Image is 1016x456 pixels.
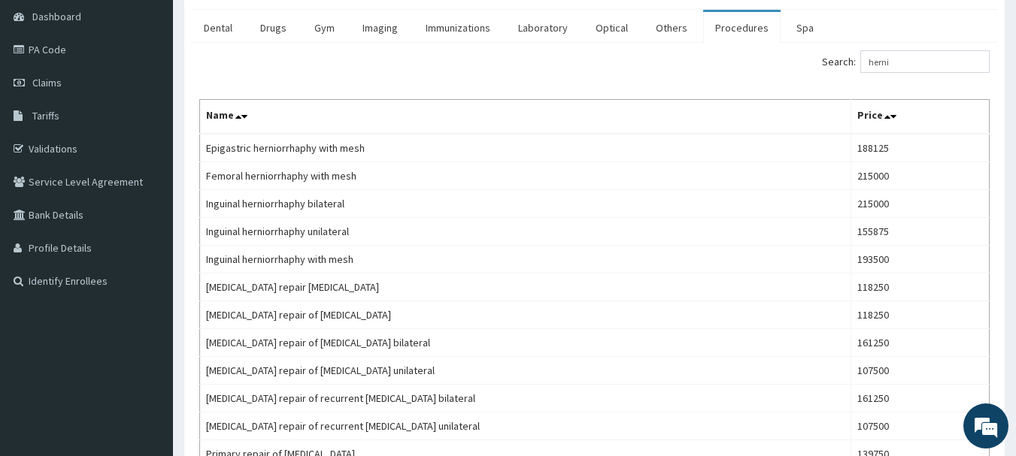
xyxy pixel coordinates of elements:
[851,385,989,412] td: 161250
[584,12,640,44] a: Optical
[87,134,208,285] span: We're online!
[851,357,989,385] td: 107500
[200,246,851,273] td: Inguinal herniorrhaphy with mesh
[247,8,283,44] div: Minimize live chat window
[851,162,989,190] td: 215000
[200,357,851,385] td: [MEDICAL_DATA] repair of [MEDICAL_DATA] unilateral
[822,50,990,73] label: Search:
[302,12,347,44] a: Gym
[200,218,851,246] td: Inguinal herniorrhaphy unilateral
[851,412,989,440] td: 107500
[200,162,851,190] td: Femoral herniorrhaphy with mesh
[200,385,851,412] td: [MEDICAL_DATA] repair of recurrent [MEDICAL_DATA] bilateral
[851,301,989,329] td: 118250
[851,329,989,357] td: 161250
[851,134,989,162] td: 188125
[200,100,851,134] th: Name
[644,12,699,44] a: Others
[703,12,781,44] a: Procedures
[350,12,410,44] a: Imaging
[851,100,989,134] th: Price
[200,412,851,440] td: [MEDICAL_DATA] repair of recurrent [MEDICAL_DATA] unilateral
[506,12,580,44] a: Laboratory
[32,10,81,23] span: Dashboard
[414,12,502,44] a: Immunizations
[200,134,851,162] td: Epigastric herniorrhaphy with mesh
[8,300,287,352] textarea: Type your message and hit 'Enter'
[78,84,253,104] div: Chat with us now
[200,301,851,329] td: [MEDICAL_DATA] repair of [MEDICAL_DATA]
[200,273,851,301] td: [MEDICAL_DATA] repair [MEDICAL_DATA]
[784,12,826,44] a: Spa
[200,329,851,357] td: [MEDICAL_DATA] repair of [MEDICAL_DATA] bilateral
[851,190,989,218] td: 215000
[192,12,244,44] a: Dental
[32,76,62,89] span: Claims
[200,190,851,218] td: Inguinal herniorrhaphy bilateral
[860,50,990,73] input: Search:
[851,218,989,246] td: 155875
[851,273,989,301] td: 118250
[248,12,299,44] a: Drugs
[851,246,989,273] td: 193500
[28,75,61,113] img: d_794563401_company_1708531726252_794563401
[32,109,59,122] span: Tariffs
